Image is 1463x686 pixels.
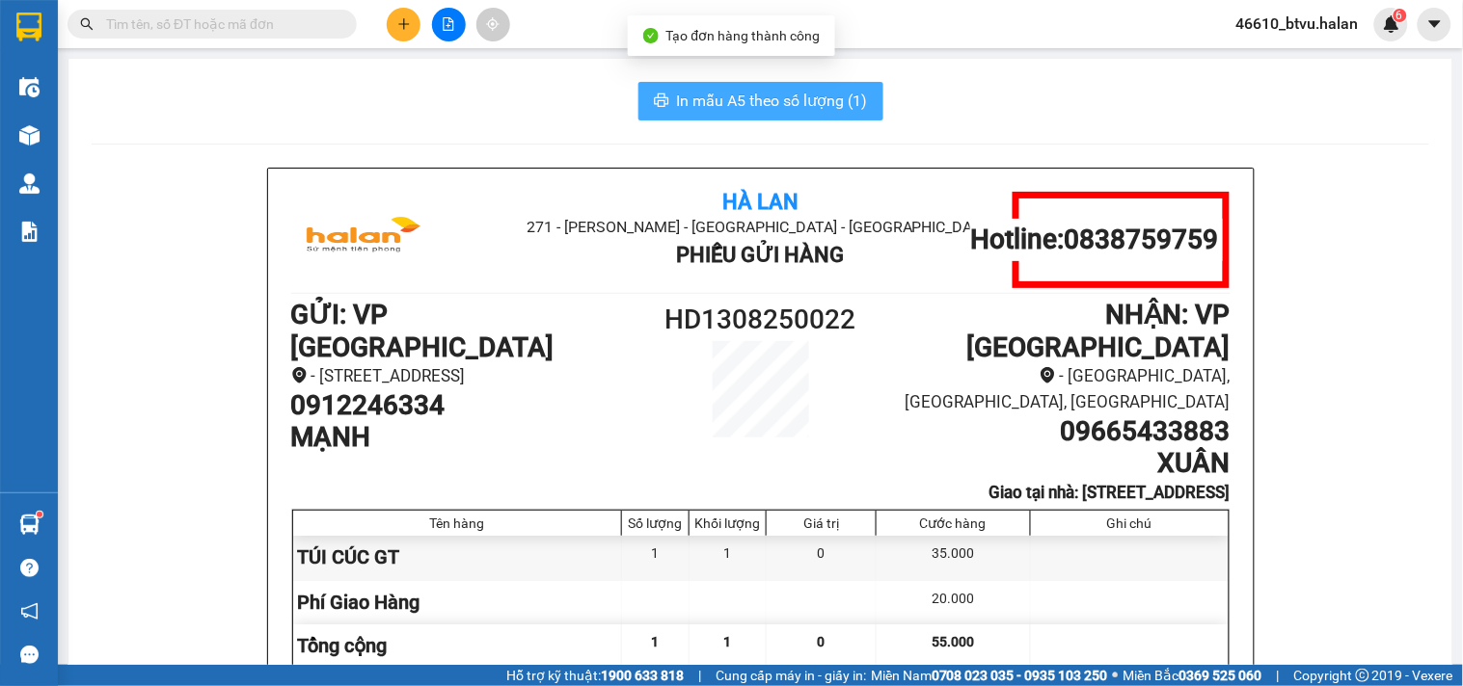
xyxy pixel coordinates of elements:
span: search [80,17,94,31]
img: solution-icon [19,222,40,242]
b: Giao tại nhà: [STREET_ADDRESS] [989,483,1231,502]
span: check-circle [643,28,659,43]
span: file-add [442,17,455,31]
div: Khối lượng [694,515,761,531]
input: Tìm tên, số ĐT hoặc mã đơn [106,13,334,35]
h1: 09665433883 [878,415,1230,448]
span: caret-down [1426,15,1444,33]
img: warehouse-icon [19,514,40,535]
b: NHẬN : VP [GEOGRAPHIC_DATA] [967,299,1231,363]
div: 35.000 [877,536,1030,579]
img: icon-new-feature [1383,15,1400,33]
h1: MẠNH [291,421,643,454]
span: | [698,665,701,686]
div: Phí Giao Hàng [293,581,623,624]
span: notification [20,602,39,620]
div: Ghi chú [1036,515,1224,531]
span: aim [486,17,500,31]
span: printer [654,92,669,111]
span: ⚪️ [1113,672,1119,679]
strong: 1900 633 818 [601,668,684,683]
img: logo-vxr [16,13,41,41]
strong: 0708 023 035 - 0935 103 250 [932,668,1108,683]
span: Tạo đơn hàng thành công [666,28,821,43]
span: copyright [1356,669,1369,682]
button: plus [387,8,420,41]
span: 1 [652,634,660,649]
button: aim [476,8,510,41]
img: logo.jpg [291,192,436,288]
button: caret-down [1418,8,1451,41]
span: message [20,646,39,664]
span: 46610_btvu.halan [1221,12,1374,36]
span: 6 [1396,9,1403,22]
div: Cước hàng [881,515,1024,531]
span: plus [397,17,411,31]
div: TÚI CÚC GT [293,536,623,579]
h1: XUÂN [878,447,1230,480]
div: 1 [622,536,690,579]
span: Hỗ trợ kỹ thuật: [506,665,684,686]
span: In mẫu A5 theo số lượng (1) [677,89,868,113]
img: warehouse-icon [19,125,40,145]
span: Tổng cộng [298,634,388,657]
div: Số lượng [627,515,684,531]
li: 271 - [PERSON_NAME] - [GEOGRAPHIC_DATA] - [GEOGRAPHIC_DATA] [447,215,1073,239]
li: - [GEOGRAPHIC_DATA], [GEOGRAPHIC_DATA], [GEOGRAPHIC_DATA] [878,363,1230,414]
span: Miền Bắc [1124,665,1262,686]
b: Hà Lan [722,190,799,214]
h1: HD1308250022 [643,299,879,341]
span: environment [1040,367,1056,383]
div: 1 [690,536,767,579]
strong: 0369 525 060 [1179,668,1262,683]
sup: 6 [1394,9,1407,22]
span: 0 [818,634,826,649]
div: Giá trị [772,515,871,531]
b: GỬI : VP [GEOGRAPHIC_DATA] [291,299,555,363]
div: Tên hàng [298,515,617,531]
span: environment [291,367,308,383]
span: Miền Nam [871,665,1108,686]
sup: 1 [37,512,42,517]
h1: 0912246334 [291,389,643,422]
button: printerIn mẫu A5 theo số lượng (1) [638,82,883,120]
img: warehouse-icon [19,173,40,194]
span: 55.000 [932,634,974,649]
li: - [STREET_ADDRESS] [291,363,643,389]
b: Phiếu Gửi Hàng [676,243,844,267]
div: 20.000 [877,581,1030,624]
div: 0 [767,536,877,579]
span: Cung cấp máy in - giấy in: [716,665,866,686]
img: warehouse-icon [19,77,40,97]
span: 1 [724,634,732,649]
h1: Hotline: 0838759759 [970,224,1218,256]
button: file-add [432,8,466,41]
span: | [1277,665,1280,686]
span: question-circle [20,559,39,577]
